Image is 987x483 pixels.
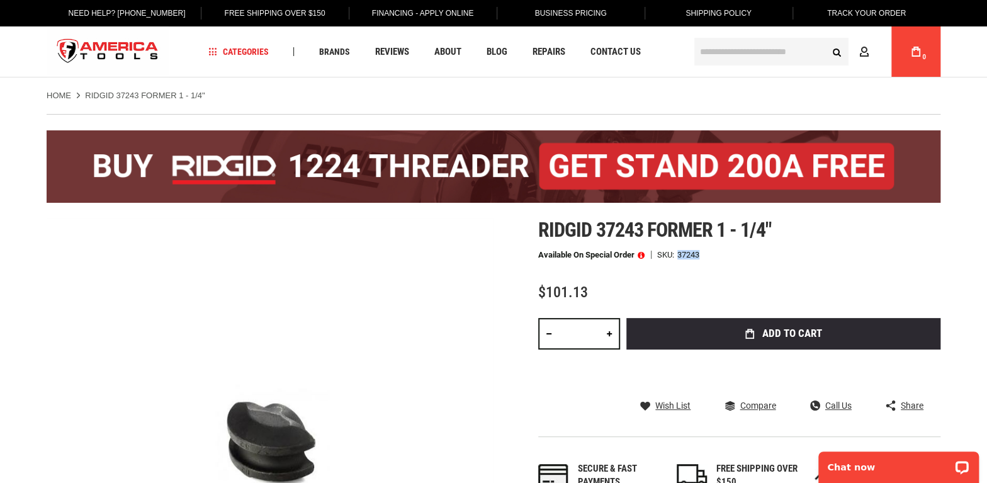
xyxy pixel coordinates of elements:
iframe: Secure express checkout frame [624,353,943,390]
a: Brands [313,43,356,60]
a: Reviews [369,43,415,60]
a: Home [47,90,71,101]
span: Blog [487,47,507,57]
span: Compare [740,401,775,410]
a: Categories [203,43,274,60]
a: Contact Us [585,43,646,60]
a: About [429,43,467,60]
span: Add to Cart [762,328,822,339]
p: Available on Special Order [538,251,645,259]
button: Search [825,40,849,64]
span: Ridgid 37243 former 1 - 1/4" [538,218,771,242]
span: About [434,47,461,57]
span: Repairs [533,47,565,57]
span: Contact Us [590,47,641,57]
div: 37243 [677,251,699,259]
span: $101.13 [538,283,588,301]
iframe: LiveChat chat widget [810,443,987,483]
span: Shipping Policy [685,9,752,18]
a: Wish List [640,400,691,411]
a: Blog [481,43,513,60]
button: Add to Cart [626,318,940,349]
a: 0 [904,26,928,77]
span: Wish List [655,401,691,410]
a: Call Us [810,400,852,411]
a: Compare [725,400,775,411]
span: Brands [319,47,350,56]
span: 0 [922,54,926,60]
img: BOGO: Buy the RIDGID® 1224 Threader (26092), get the 92467 200A Stand FREE! [47,130,940,203]
a: store logo [47,28,169,76]
strong: RIDGID 37243 FORMER 1 - 1/4" [85,91,205,100]
a: Repairs [527,43,571,60]
img: America Tools [47,28,169,76]
span: Reviews [375,47,409,57]
span: Call Us [825,401,852,410]
span: Share [901,401,923,410]
strong: SKU [657,251,677,259]
span: Categories [208,47,269,56]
